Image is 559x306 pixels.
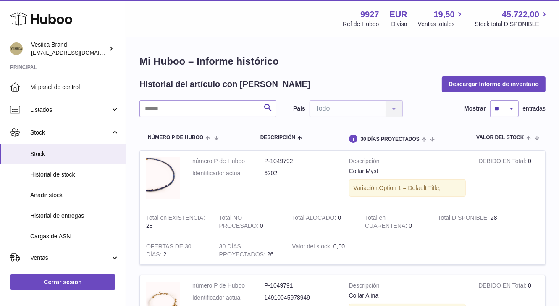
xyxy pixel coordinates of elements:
[30,191,119,199] span: Añadir stock
[379,185,441,191] span: Option 1 = Default Title;
[30,106,110,114] span: Listados
[390,9,407,20] strong: EUR
[264,282,336,290] dd: P-1049791
[192,294,264,302] dt: Identificador actual
[10,42,23,55] img: logistic@vesiica.com
[30,212,119,220] span: Historial de entregas
[523,105,546,113] span: entradas
[192,169,264,177] dt: Identificador actual
[475,20,549,28] span: Stock total DISPONIBLE
[213,236,286,265] td: 26
[31,41,107,57] div: Vesiica Brand
[30,171,119,179] span: Historial de stock
[434,9,455,20] span: 19,50
[30,150,119,158] span: Stock
[478,158,528,166] strong: DEBIDO EN Total
[349,282,466,292] strong: Descripción
[360,9,379,20] strong: 9927
[349,167,466,175] div: Collar Myst
[292,214,338,223] strong: Total ALOCADO
[213,208,286,236] td: 0
[260,135,295,140] span: Descripción
[418,20,465,28] span: Ventas totales
[349,292,466,300] div: Collar Alina
[146,214,205,223] strong: Total en EXISTENCIA
[30,83,119,91] span: Mi panel de control
[343,20,379,28] div: Ref de Huboo
[30,129,110,137] span: Stock
[391,20,407,28] div: Divisa
[475,9,549,28] a: 45.722,00 Stock total DISPONIBLE
[349,157,466,167] strong: Descripción
[146,243,192,260] strong: OFERTAS DE 30 DÍAS
[409,222,412,229] span: 0
[30,232,119,240] span: Cargas de ASN
[365,214,409,231] strong: Total en CUARENTENA
[264,157,336,165] dd: P-1049792
[139,55,546,68] h1: Mi Huboo – Informe histórico
[140,208,213,236] td: 28
[293,105,305,113] label: País
[349,179,466,197] div: Variación:
[146,157,180,199] img: product image
[502,9,539,20] span: 45.722,00
[192,282,264,290] dt: número P de Huboo
[438,214,491,223] strong: Total DISPONIBLE
[472,151,545,208] td: 0
[219,243,267,260] strong: 30 DÍAS PROYECTADOS
[219,214,260,231] strong: Total NO PROCESADO
[418,9,465,28] a: 19,50 Ventas totales
[360,137,419,142] span: 30 DÍAS PROYECTADOS
[30,254,110,262] span: Ventas
[31,49,123,56] span: [EMAIL_ADDRESS][DOMAIN_NAME]
[333,243,345,250] span: 0,00
[286,208,359,236] td: 0
[140,236,213,265] td: 2
[139,79,310,90] h2: Historial del artículo con [PERSON_NAME]
[292,243,333,252] strong: Valor del stock
[10,274,115,290] a: Cerrar sesión
[478,282,528,291] strong: DEBIDO EN Total
[264,169,336,177] dd: 6202
[476,135,524,140] span: Valor del stock
[148,135,203,140] span: número P de Huboo
[264,294,336,302] dd: 14910045978949
[192,157,264,165] dt: número P de Huboo
[464,105,486,113] label: Mostrar
[432,208,505,236] td: 28
[442,76,546,92] button: Descargar Informe de inventario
